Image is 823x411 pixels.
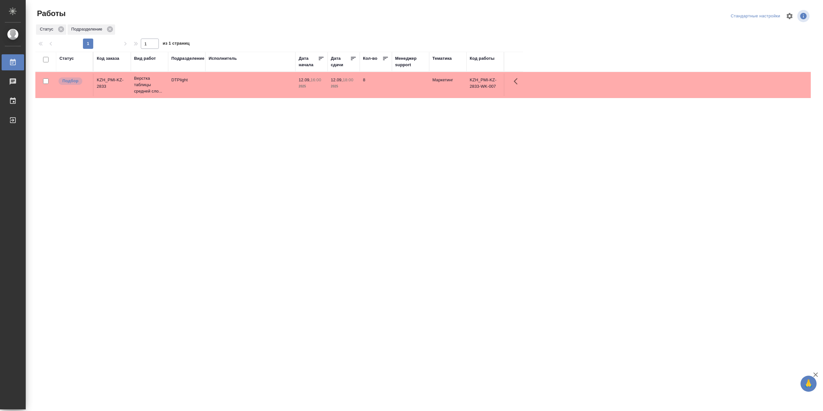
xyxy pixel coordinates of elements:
p: 2025 [331,83,357,90]
td: KZH_PMI-KZ-2833-WK-007 [466,74,504,96]
p: Верстка таблицы средней сло... [134,75,165,94]
span: 🙏 [803,377,814,390]
p: Статус [40,26,56,32]
div: Кол-во [363,55,377,62]
div: Дата начала [299,55,318,68]
div: split button [729,11,782,21]
span: Работы [35,8,66,19]
td: 8 [360,74,392,96]
div: Статус [59,55,74,62]
div: Код работы [470,55,494,62]
div: Подразделение [68,24,115,35]
p: 12.09, [299,77,311,82]
span: Настроить таблицу [782,8,797,24]
button: 🙏 [800,376,817,392]
span: Посмотреть информацию [797,10,811,22]
div: Тематика [432,55,452,62]
div: Менеджер support [395,55,426,68]
span: из 1 страниц [163,40,190,49]
button: Здесь прячутся важные кнопки [510,74,525,89]
div: Подразделение [171,55,204,62]
p: 2025 [299,83,324,90]
p: 18:00 [343,77,353,82]
div: Исполнитель [209,55,237,62]
div: Код заказа [97,55,119,62]
div: Вид работ [134,55,156,62]
p: Подразделение [71,26,104,32]
p: Маркетинг [432,77,463,83]
td: DTPlight [168,74,205,96]
div: KZH_PMI-KZ-2833 [97,77,128,90]
p: 12.09, [331,77,343,82]
div: Статус [36,24,66,35]
p: 16:00 [311,77,321,82]
div: Можно подбирать исполнителей [58,77,90,85]
p: Подбор [62,78,78,84]
div: Дата сдачи [331,55,350,68]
